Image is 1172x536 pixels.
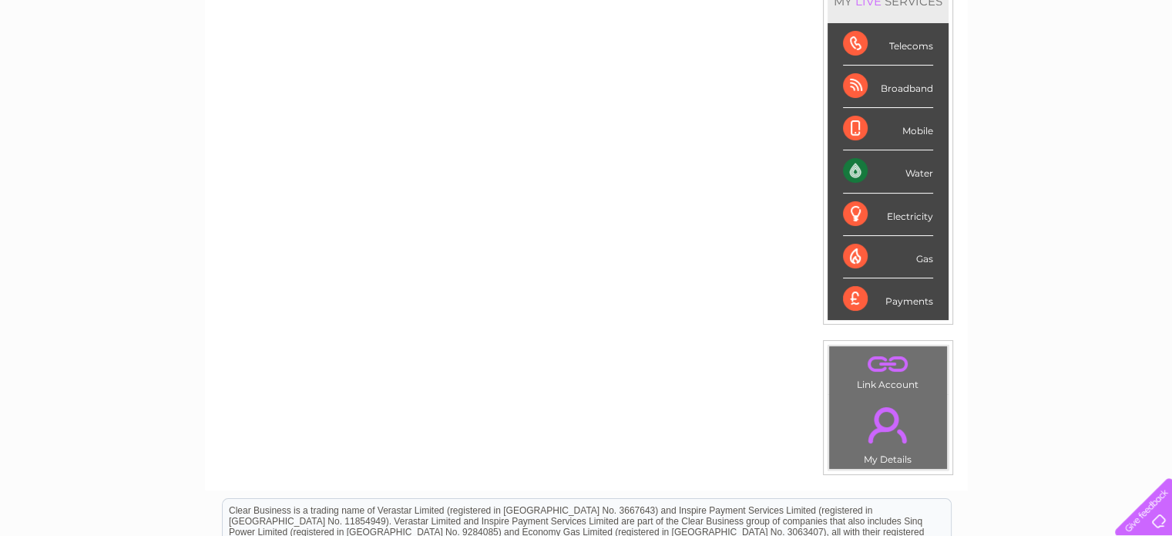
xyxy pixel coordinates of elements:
a: 0333 014 3131 [882,8,988,27]
a: Telecoms [982,66,1029,77]
div: Gas [843,236,933,278]
a: . [833,398,943,452]
div: Mobile [843,108,933,150]
div: Water [843,150,933,193]
a: Energy [939,66,973,77]
div: Broadband [843,66,933,108]
a: Blog [1038,66,1060,77]
div: Telecoms [843,23,933,66]
a: Water [901,66,930,77]
td: My Details [828,394,948,470]
div: Payments [843,278,933,320]
div: Electricity [843,194,933,236]
a: Contact [1070,66,1107,77]
a: . [833,350,943,377]
img: logo.png [41,40,119,87]
div: Clear Business is a trading name of Verastar Limited (registered in [GEOGRAPHIC_DATA] No. 3667643... [223,8,951,75]
a: Log out [1121,66,1157,77]
td: Link Account [828,346,948,394]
